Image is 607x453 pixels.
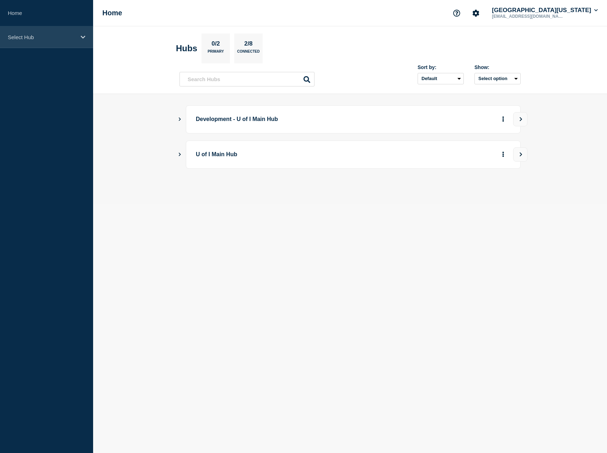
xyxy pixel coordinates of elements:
[209,40,223,49] p: 0/2
[179,72,315,86] input: Search Hubs
[208,49,224,57] p: Primary
[418,64,464,70] div: Sort by:
[8,34,76,40] p: Select Hub
[468,6,483,21] button: Account settings
[102,9,122,17] h1: Home
[474,73,521,84] button: Select option
[490,14,564,19] p: [EMAIL_ADDRESS][DOMAIN_NAME]
[196,113,392,126] p: Development - U of I Main Hub
[513,112,527,126] button: View
[449,6,464,21] button: Support
[418,73,464,84] select: Sort by
[237,49,259,57] p: Connected
[490,7,599,14] button: [GEOGRAPHIC_DATA][US_STATE]
[178,117,182,122] button: Show Connected Hubs
[196,148,392,161] p: U of I Main Hub
[513,147,527,162] button: View
[499,148,508,161] button: More actions
[178,152,182,157] button: Show Connected Hubs
[499,113,508,126] button: More actions
[176,43,197,53] h2: Hubs
[474,64,521,70] div: Show:
[242,40,256,49] p: 2/8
